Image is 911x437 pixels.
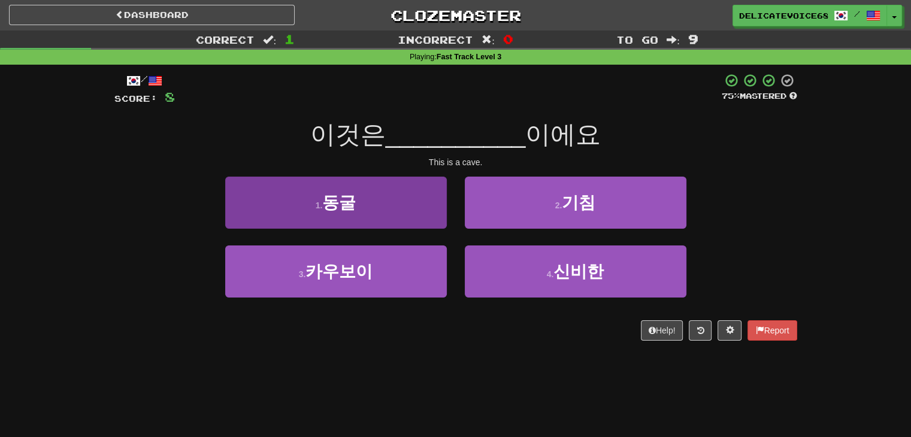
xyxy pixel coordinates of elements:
[322,193,356,212] span: 동굴
[437,53,502,61] strong: Fast Track Level 3
[263,35,276,45] span: :
[114,156,797,168] div: This is a cave.
[225,245,447,298] button: 3.카우보이
[747,320,797,341] button: Report
[114,73,175,88] div: /
[555,201,562,210] small: 2 .
[316,201,323,210] small: 1 .
[482,35,495,45] span: :
[310,120,386,148] span: 이것은
[165,89,175,104] span: 8
[305,262,373,281] span: 카우보이
[525,120,601,148] span: 이에요
[285,32,295,46] span: 1
[616,34,658,45] span: To go
[465,245,686,298] button: 4.신비한
[465,177,686,229] button: 2.기침
[553,262,604,281] span: 신비한
[313,5,598,26] a: Clozemaster
[114,93,158,104] span: Score:
[225,177,447,229] button: 1.동굴
[9,5,295,25] a: Dashboard
[386,120,526,148] span: __________
[196,34,255,45] span: Correct
[398,34,473,45] span: Incorrect
[641,320,683,341] button: Help!
[739,10,828,21] span: DelicateVoice6836
[667,35,680,45] span: :
[722,91,797,102] div: Mastered
[503,32,513,46] span: 0
[562,193,595,212] span: 기침
[854,10,860,18] span: /
[733,5,887,26] a: DelicateVoice6836 /
[689,320,712,341] button: Round history (alt+y)
[547,269,554,279] small: 4 .
[299,269,306,279] small: 3 .
[688,32,698,46] span: 9
[722,91,740,101] span: 75 %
